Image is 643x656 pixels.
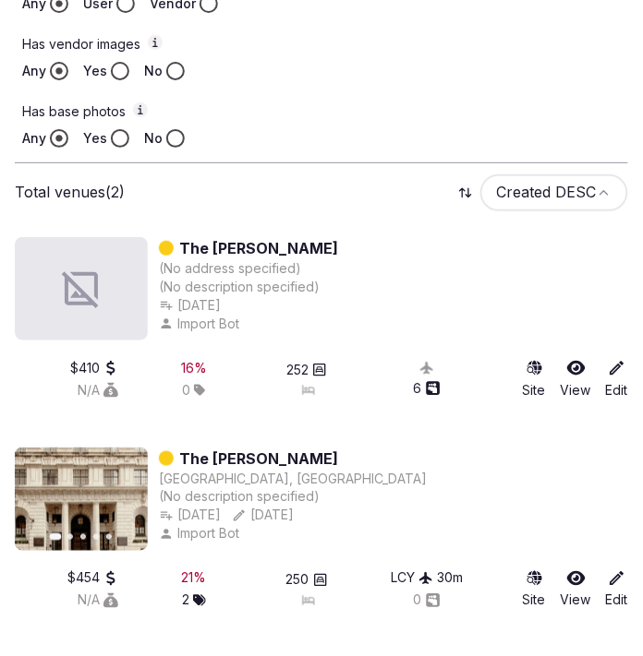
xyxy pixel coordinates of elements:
a: The [PERSON_NAME] [179,447,338,470]
div: 16 % [181,359,207,377]
button: Has base photos [133,102,148,117]
button: $454 [67,569,118,588]
a: View [561,569,591,610]
button: 0 [414,591,441,610]
button: Go to slide 1 [50,533,62,541]
button: Go to slide 5 [106,534,112,540]
p: Total venues (2) [15,182,125,202]
label: Any [22,62,46,80]
label: No [144,129,163,148]
button: $410 [70,359,118,377]
div: (No description specified) [159,488,427,507]
button: 2 [182,591,206,610]
button: 250 [286,571,328,590]
button: [DATE] [159,296,221,315]
button: [DATE] [159,507,221,525]
span: 0 [182,381,190,400]
button: LCY [391,569,433,588]
button: Go to slide 4 [93,534,99,540]
label: Yes [83,129,107,148]
span: 250 [286,571,309,590]
a: Site [523,359,546,400]
button: Go to slide 2 [67,534,73,540]
button: [GEOGRAPHIC_DATA], [GEOGRAPHIC_DATA] [159,470,427,488]
a: Site [523,569,546,610]
span: 252 [286,361,309,379]
a: The [PERSON_NAME] [179,237,338,259]
button: 16% [181,359,207,377]
label: Has base photos [22,102,621,122]
button: N/A [78,591,118,610]
button: 30m [437,569,463,588]
button: Go to slide 3 [80,534,86,540]
div: (No description specified) [159,278,338,296]
label: No [144,62,163,80]
label: Any [22,129,46,148]
button: Has vendor images [148,35,163,50]
a: Edit [606,359,628,400]
img: Featured image for The Ned London [15,447,148,551]
a: Edit [606,569,628,610]
button: Import Bot [159,525,243,543]
button: 6 [414,379,441,398]
button: (No address specified) [159,259,301,278]
button: [DATE] [232,507,294,525]
label: Has vendor images [22,35,621,54]
button: Import Bot [159,315,243,333]
button: 21% [182,569,207,588]
div: 21 % [182,569,207,588]
div: 30 m [437,569,463,588]
button: N/A [78,381,118,400]
button: 252 [286,361,327,379]
label: Yes [83,62,107,80]
a: View [561,359,591,400]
